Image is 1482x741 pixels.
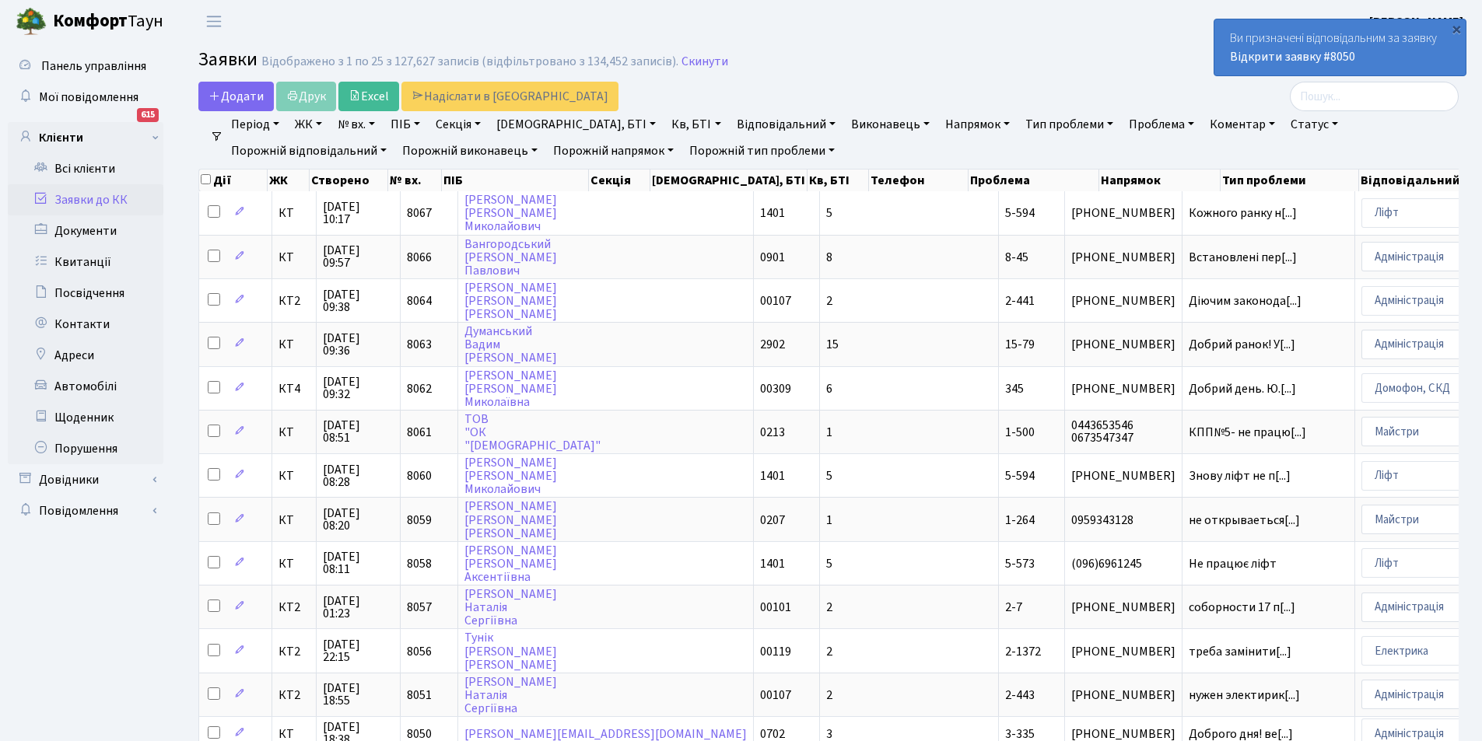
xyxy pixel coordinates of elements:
a: Контакти [8,309,163,340]
span: Мої повідомлення [39,89,138,106]
a: Повідомлення [8,495,163,526]
a: Тип проблеми [1019,111,1119,138]
span: 1 [826,512,832,529]
span: 5-594 [1005,467,1035,484]
a: [DEMOGRAPHIC_DATA], БТІ [490,111,662,138]
span: Додати [208,88,264,105]
span: Встановлені пер[...] [1189,249,1297,266]
a: [PERSON_NAME][PERSON_NAME]Миколайович [464,191,557,235]
span: [DATE] 22:15 [323,638,394,663]
span: [DATE] 08:28 [323,463,394,488]
span: 2 [826,292,832,309]
span: 2902 [760,336,785,353]
span: [DATE] 09:36 [323,332,394,357]
span: [DATE] 09:32 [323,376,394,400]
span: КТ [279,338,310,351]
span: [DATE] 08:11 [323,551,394,575]
span: 8059 [407,512,432,529]
span: 1 [826,424,832,441]
span: соборности 17 п[...] [1189,599,1295,616]
div: 615 [137,108,159,122]
span: 8058 [407,555,432,572]
a: ДуманськийВадим[PERSON_NAME] [464,323,557,366]
span: 8056 [407,643,432,660]
span: 00107 [760,292,791,309]
a: Порожній відповідальний [225,138,393,164]
span: 2-7 [1005,599,1022,616]
a: Довідники [8,464,163,495]
span: 8064 [407,292,432,309]
th: ПІБ [442,170,588,191]
span: КТ [279,728,310,740]
a: Мої повідомлення615 [8,82,163,113]
th: Проблема [969,170,1099,191]
span: 00119 [760,643,791,660]
a: Порожній тип проблеми [683,138,841,164]
a: Документи [8,215,163,246]
a: Відкрити заявку #8050 [1230,48,1355,65]
span: 0959343128 [1071,514,1175,526]
span: [DATE] 01:23 [323,595,394,620]
span: 00107 [760,687,791,704]
a: Квитанції [8,246,163,278]
span: 00309 [760,380,791,397]
span: Кожного ранку н[...] [1189,204,1297,222]
span: 15 [826,336,839,353]
img: logo.png [16,6,47,37]
span: КТ [279,426,310,439]
button: Переключити навігацію [194,9,233,34]
span: 8067 [407,204,432,222]
a: Всі клієнти [8,153,163,184]
a: Заявки до КК [8,184,163,215]
span: КТ [279,514,310,526]
input: Пошук... [1290,82,1459,111]
span: 8-45 [1005,249,1028,266]
a: Виконавець [845,111,936,138]
th: № вх. [388,170,443,191]
a: [PERSON_NAME][PERSON_NAME][PERSON_NAME] [464,498,557,542]
a: Порушення [8,433,163,464]
th: Створено [310,170,388,191]
span: [PHONE_NUMBER] [1071,338,1175,351]
a: [PERSON_NAME]НаталіяСергіївна [464,673,557,717]
span: 2-1372 [1005,643,1041,660]
span: 0207 [760,512,785,529]
span: 345 [1005,380,1024,397]
span: Таун [53,9,163,35]
span: 00101 [760,599,791,616]
a: [PERSON_NAME]НаталіяСергіївна [464,585,557,629]
a: ПІБ [384,111,426,138]
span: 5 [826,204,832,222]
span: Добрий день. Ю.[...] [1189,380,1296,397]
span: 2 [826,599,832,616]
span: [DATE] 08:51 [323,419,394,444]
a: [PERSON_NAME][PERSON_NAME][PERSON_NAME] [464,279,557,323]
th: Телефон [869,170,969,191]
a: Панель управління [8,51,163,82]
a: ЖК [289,111,328,138]
a: Посвідчення [8,278,163,309]
a: Автомобілі [8,371,163,402]
span: [DATE] 18:55 [323,682,394,707]
span: 8057 [407,599,432,616]
span: КТ [279,251,310,264]
span: [DATE] 08:20 [323,507,394,532]
span: 8066 [407,249,432,266]
a: Клієнти [8,122,163,153]
a: Скинути [681,54,728,69]
a: Коментар [1203,111,1281,138]
span: 0901 [760,249,785,266]
span: 1401 [760,555,785,572]
th: Кв, БТІ [808,170,869,191]
span: [PHONE_NUMBER] [1071,601,1175,613]
span: Не працює ліфт [1189,557,1348,570]
span: [PHONE_NUMBER] [1071,207,1175,219]
a: [PERSON_NAME][PERSON_NAME]Миколайович [464,454,557,498]
span: КТ [279,557,310,570]
span: КТ2 [279,601,310,613]
span: 8 [826,249,832,266]
span: КТ [279,470,310,482]
a: Напрямок [939,111,1016,138]
a: Статус [1284,111,1344,138]
span: [DATE] 10:17 [323,201,394,225]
